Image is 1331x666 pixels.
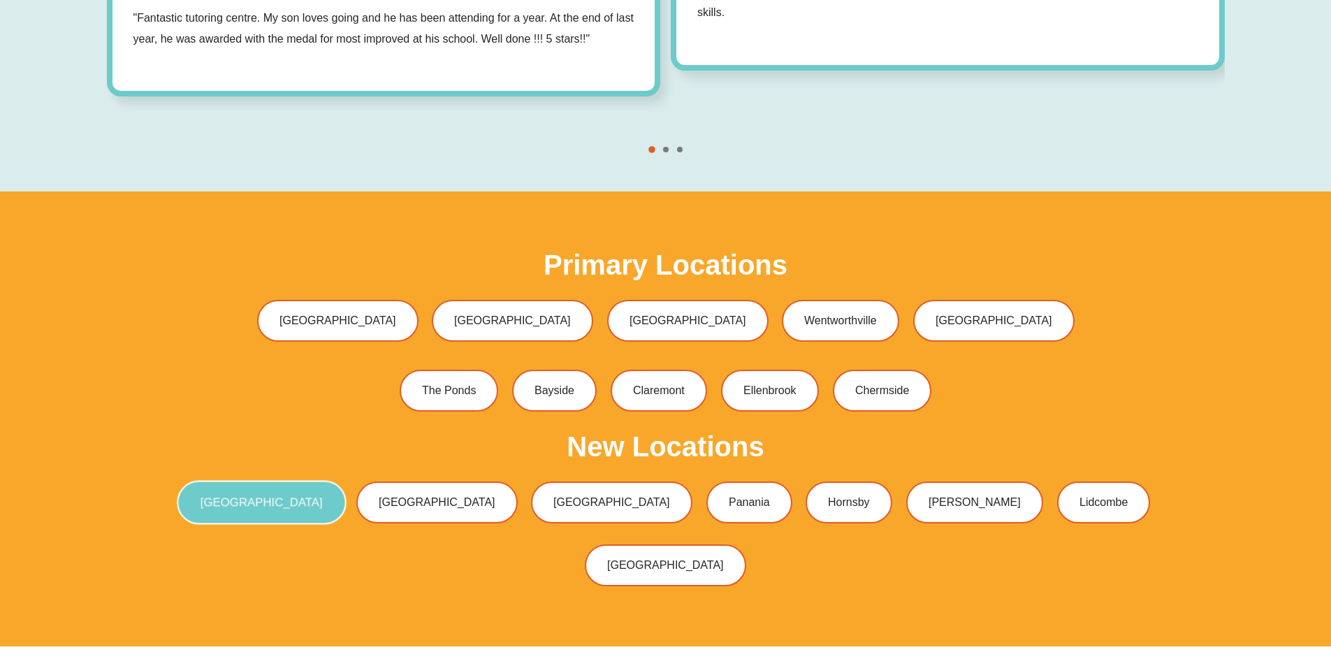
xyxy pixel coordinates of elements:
span: Ellenbrook [743,385,797,396]
a: [GEOGRAPHIC_DATA] [607,300,769,342]
span: [GEOGRAPHIC_DATA] [379,497,495,508]
a: Panania [706,482,792,523]
a: Lidcombe [1057,482,1150,523]
span: [GEOGRAPHIC_DATA] [553,497,670,508]
a: [GEOGRAPHIC_DATA] [585,544,746,586]
span: Lidcombe [1079,497,1128,508]
a: [GEOGRAPHIC_DATA] [356,482,518,523]
h2: Primary Locations [544,251,787,279]
span: The Ponds [422,385,476,396]
a: Ellenbrook [721,370,819,412]
span: Chermside [855,385,909,396]
a: [GEOGRAPHIC_DATA] [913,300,1075,342]
p: "Fantastic tutoring centre. My son loves going and he has been attending for a year. At the end o... [133,8,634,49]
a: Wentworthville [782,300,899,342]
a: Hornsby [806,482,892,523]
a: [GEOGRAPHIC_DATA] [257,300,419,342]
span: Bayside [534,385,574,396]
h2: New Locations [567,433,764,461]
a: [GEOGRAPHIC_DATA] [432,300,593,342]
a: Claremont [611,370,707,412]
span: Panania [729,497,770,508]
span: [GEOGRAPHIC_DATA] [936,315,1052,326]
span: Claremont [633,385,685,396]
a: The Ponds [400,370,498,412]
iframe: Chat Widget [1098,508,1331,666]
span: [GEOGRAPHIC_DATA] [279,315,396,326]
a: [PERSON_NAME] [906,482,1043,523]
span: [GEOGRAPHIC_DATA] [630,315,746,326]
span: [GEOGRAPHIC_DATA] [607,560,724,571]
span: [PERSON_NAME] [929,497,1021,508]
a: Bayside [512,370,597,412]
a: [GEOGRAPHIC_DATA] [177,481,346,525]
span: Hornsby [828,497,870,508]
a: Chermside [833,370,931,412]
span: [GEOGRAPHIC_DATA] [454,315,571,326]
span: [GEOGRAPHIC_DATA] [201,497,323,509]
a: [GEOGRAPHIC_DATA] [531,482,692,523]
span: Wentworthville [804,315,877,326]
